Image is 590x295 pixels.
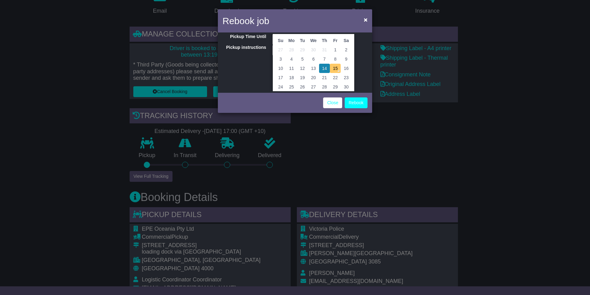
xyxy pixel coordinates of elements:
[319,73,330,82] td: 21
[341,45,351,54] td: 2
[341,64,351,73] td: 16
[222,14,269,28] h4: Rebook job
[330,82,341,92] td: 29
[286,36,297,45] th: Mo
[341,36,351,45] th: Sa
[286,73,297,82] td: 18
[297,36,308,45] th: Tu
[319,45,330,54] td: 31
[319,54,330,64] td: 7
[286,82,297,92] td: 25
[323,97,342,108] a: Close
[275,73,286,82] td: 17
[297,45,308,54] td: 29
[275,82,286,92] td: 24
[286,64,297,73] td: 11
[330,64,341,73] td: 15
[297,73,308,82] td: 19
[341,54,351,64] td: 9
[308,64,319,73] td: 13
[341,73,351,82] td: 23
[286,45,297,54] td: 28
[364,16,368,23] span: ×
[308,54,319,64] td: 6
[330,54,341,64] td: 8
[341,82,351,92] td: 30
[319,82,330,92] td: 28
[297,64,308,73] td: 12
[361,13,371,26] button: Close
[275,54,286,64] td: 3
[218,34,269,39] label: Pickup Time Until
[275,45,286,54] td: 27
[330,36,341,45] th: Fr
[308,73,319,82] td: 20
[330,73,341,82] td: 22
[330,45,341,54] td: 1
[345,97,368,108] button: Rebook
[308,82,319,92] td: 27
[297,54,308,64] td: 5
[308,45,319,54] td: 30
[319,36,330,45] th: Th
[319,64,330,73] td: 14
[275,36,286,45] th: Su
[308,36,319,45] th: We
[275,64,286,73] td: 10
[286,54,297,64] td: 4
[297,82,308,92] td: 26
[218,45,269,50] label: Pickup instructions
